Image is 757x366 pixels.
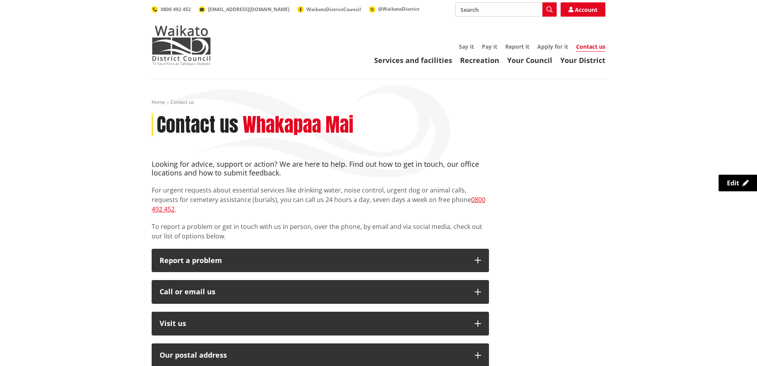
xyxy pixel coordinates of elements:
[727,179,739,187] span: Edit
[152,99,605,106] nav: breadcrumb
[455,2,557,17] input: Search input
[719,175,757,191] a: Edit
[537,43,568,50] a: Apply for it
[152,280,489,304] button: Call or email us
[171,99,194,105] span: Contact us
[152,195,485,213] a: 0800 492 452
[152,25,211,65] img: Waikato District Council - Te Kaunihera aa Takiwaa o Waikato
[152,6,191,13] a: 0800 492 452
[199,6,289,13] a: [EMAIL_ADDRESS][DOMAIN_NAME]
[161,6,191,13] span: 0800 492 452
[152,249,489,273] button: Report a problem
[243,114,354,137] h2: Whakapaa Mai
[297,6,361,13] a: WaikatoDistrictCouncil
[160,351,467,359] h2: Our postal address
[160,288,467,296] div: Call or email us
[369,6,419,12] a: @WaikatoDistrict
[157,114,238,137] h1: Contact us
[460,55,499,65] a: Recreation
[160,257,467,265] p: Report a problem
[152,185,489,214] p: For urgent requests about essential services like drinking water, noise control, urgent dog or an...
[459,43,474,50] a: Say it
[505,43,529,50] a: Report it
[152,222,489,241] p: To report a problem or get in touch with us in person, over the phone, by email and via social me...
[152,312,489,335] button: Visit us
[576,43,605,51] a: Contact us
[374,55,452,65] a: Services and facilities
[378,6,419,12] span: @WaikatoDistrict
[561,2,605,17] a: Account
[152,160,489,177] h4: Looking for advice, support or action? We are here to help. Find out how to get in touch, our off...
[507,55,552,65] a: Your Council
[160,320,467,328] p: Visit us
[208,6,289,13] span: [EMAIL_ADDRESS][DOMAIN_NAME]
[306,6,361,13] span: WaikatoDistrictCouncil
[152,99,165,105] a: Home
[482,43,497,50] a: Pay it
[560,55,605,65] a: Your District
